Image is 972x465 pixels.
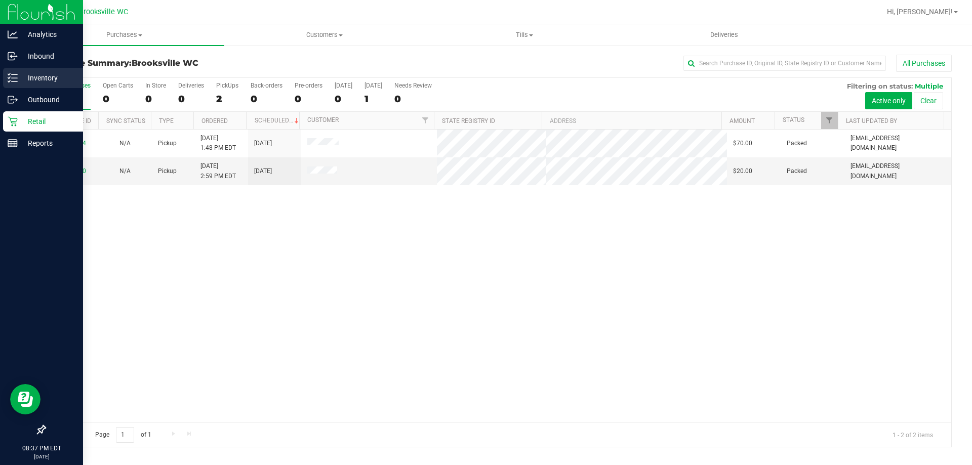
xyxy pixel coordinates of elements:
[87,427,159,443] span: Page of 1
[8,116,18,126] inline-svg: Retail
[335,82,352,89] div: [DATE]
[132,58,198,68] span: Brooksville WC
[18,28,78,40] p: Analytics
[18,72,78,84] p: Inventory
[119,166,131,176] button: N/A
[295,82,322,89] div: Pre-orders
[730,117,755,124] a: Amount
[847,82,913,90] span: Filtering on status:
[255,117,301,124] a: Scheduled
[79,8,128,16] span: Brooksville WC
[624,24,824,46] a: Deliveries
[542,112,721,130] th: Address
[216,82,238,89] div: PickUps
[159,117,174,124] a: Type
[5,453,78,460] p: [DATE]
[915,82,943,90] span: Multiple
[24,30,224,39] span: Purchases
[424,24,624,46] a: Tills
[683,56,886,71] input: Search Purchase ID, Original ID, State Registry ID or Customer Name...
[394,82,432,89] div: Needs Review
[216,93,238,105] div: 2
[145,93,166,105] div: 0
[914,92,943,109] button: Clear
[251,93,282,105] div: 0
[8,138,18,148] inline-svg: Reports
[295,93,322,105] div: 0
[119,167,131,175] span: Not Applicable
[254,139,272,148] span: [DATE]
[103,82,133,89] div: Open Carts
[178,93,204,105] div: 0
[8,51,18,61] inline-svg: Inbound
[8,29,18,39] inline-svg: Analytics
[850,161,945,181] span: [EMAIL_ADDRESS][DOMAIN_NAME]
[225,30,424,39] span: Customers
[364,82,382,89] div: [DATE]
[200,161,236,181] span: [DATE] 2:59 PM EDT
[733,166,752,176] span: $20.00
[887,8,953,16] span: Hi, [PERSON_NAME]!
[8,95,18,105] inline-svg: Outbound
[425,30,624,39] span: Tills
[865,92,912,109] button: Active only
[733,139,752,148] span: $70.00
[106,117,145,124] a: Sync Status
[10,384,40,414] iframe: Resource center
[254,166,272,176] span: [DATE]
[116,427,134,443] input: 1
[103,93,133,105] div: 0
[18,50,78,62] p: Inbound
[697,30,752,39] span: Deliveries
[18,94,78,106] p: Outbound
[442,117,495,124] a: State Registry ID
[200,134,236,153] span: [DATE] 1:48 PM EDT
[201,117,228,124] a: Ordered
[58,140,86,147] a: 11823344
[896,55,952,72] button: All Purchases
[224,24,424,46] a: Customers
[783,116,804,123] a: Status
[119,140,131,147] span: Not Applicable
[364,93,382,105] div: 1
[18,137,78,149] p: Reports
[158,166,177,176] span: Pickup
[251,82,282,89] div: Back-orders
[307,116,339,123] a: Customer
[158,139,177,148] span: Pickup
[8,73,18,83] inline-svg: Inventory
[24,24,224,46] a: Purchases
[58,167,86,175] a: 11823860
[417,112,434,129] a: Filter
[787,139,807,148] span: Packed
[884,427,941,442] span: 1 - 2 of 2 items
[850,134,945,153] span: [EMAIL_ADDRESS][DOMAIN_NAME]
[119,139,131,148] button: N/A
[18,115,78,128] p: Retail
[178,82,204,89] div: Deliveries
[394,93,432,105] div: 0
[5,444,78,453] p: 08:37 PM EDT
[821,112,838,129] a: Filter
[846,117,897,124] a: Last Updated By
[335,93,352,105] div: 0
[45,59,347,68] h3: Purchase Summary:
[145,82,166,89] div: In Store
[787,166,807,176] span: Packed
